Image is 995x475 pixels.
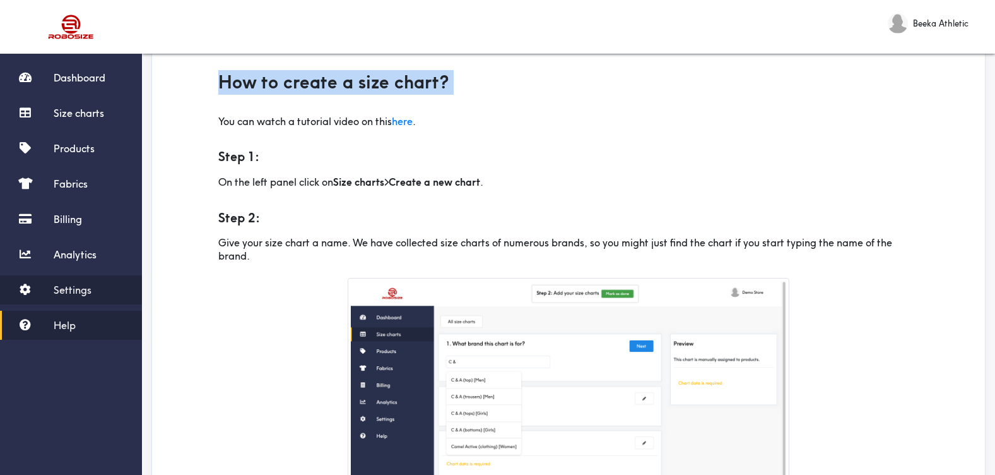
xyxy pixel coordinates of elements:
[218,171,919,189] p: On the left panel click on > .
[54,213,82,225] span: Billing
[218,70,919,95] h3: How to create a size chart?
[24,9,119,44] img: Robosize
[218,110,919,128] p: You can watch a tutorial video on this .
[218,194,919,227] h5: Step 2:
[54,248,97,261] span: Analytics
[54,319,76,332] span: Help
[389,176,480,188] b: Create a new chart
[54,177,88,190] span: Fabrics
[54,284,91,296] span: Settings
[913,16,969,30] span: Beeka Athletic
[333,176,384,188] b: Size charts
[218,231,919,263] p: Give your size chart a name. We have collected size charts of numerous brands, so you might just ...
[392,115,413,128] a: here
[54,71,105,84] span: Dashboard
[54,107,104,119] span: Size charts
[218,133,919,165] h5: Step 1:
[888,13,908,33] img: Beeka Athletic
[54,142,95,155] span: Products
